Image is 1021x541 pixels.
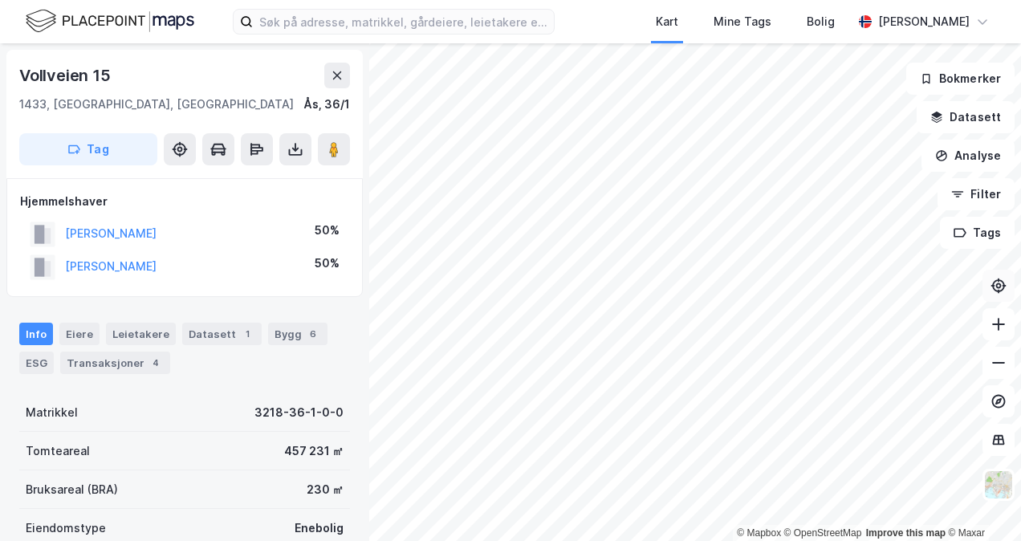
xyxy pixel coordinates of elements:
div: 4 [148,355,164,371]
button: Analyse [921,140,1015,172]
div: Hjemmelshaver [20,192,349,211]
img: logo.f888ab2527a4732fd821a326f86c7f29.svg [26,7,194,35]
div: 50% [315,254,340,273]
button: Bokmerker [906,63,1015,95]
button: Tags [940,217,1015,249]
div: 1433, [GEOGRAPHIC_DATA], [GEOGRAPHIC_DATA] [19,95,294,114]
div: Ås, 36/1 [303,95,350,114]
button: Datasett [917,101,1015,133]
button: Tag [19,133,157,165]
div: Transaksjoner [60,352,170,374]
div: Bruksareal (BRA) [26,480,118,499]
div: Kart [656,12,678,31]
div: Eiendomstype [26,519,106,538]
div: ESG [19,352,54,374]
div: Bygg [268,323,327,345]
div: Kontrollprogram for chat [941,464,1021,541]
div: Matrikkel [26,403,78,422]
div: 457 231 ㎡ [284,441,344,461]
div: Bolig [807,12,835,31]
div: Leietakere [106,323,176,345]
div: 50% [315,221,340,240]
div: 1 [239,326,255,342]
div: 3218-36-1-0-0 [254,403,344,422]
div: 6 [305,326,321,342]
a: Improve this map [866,527,946,539]
div: [PERSON_NAME] [878,12,970,31]
iframe: Chat Widget [941,464,1021,541]
input: Søk på adresse, matrikkel, gårdeiere, leietakere eller personer [253,10,554,34]
div: Enebolig [295,519,344,538]
div: Vollveien 15 [19,63,114,88]
a: OpenStreetMap [784,527,862,539]
div: Info [19,323,53,345]
button: Filter [938,178,1015,210]
div: Datasett [182,323,262,345]
div: Mine Tags [714,12,771,31]
div: 230 ㎡ [307,480,344,499]
div: Tomteareal [26,441,90,461]
a: Mapbox [737,527,781,539]
div: Eiere [59,323,100,345]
